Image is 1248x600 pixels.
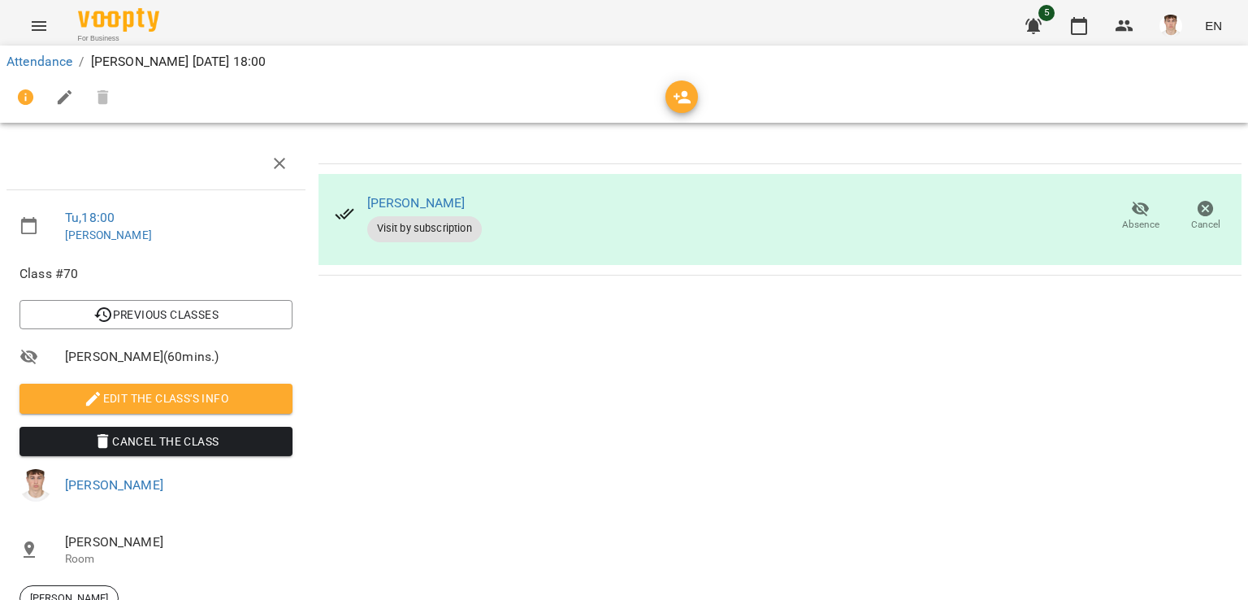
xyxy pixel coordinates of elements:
button: Cancel [1173,193,1238,239]
a: [PERSON_NAME] [65,477,163,493]
img: 8fe045a9c59afd95b04cf3756caf59e6.jpg [19,469,52,502]
button: Absence [1108,193,1173,239]
button: Edit the class's Info [19,384,292,413]
span: Cancel [1191,218,1220,232]
img: 8fe045a9c59afd95b04cf3756caf59e6.jpg [1159,15,1182,37]
button: Previous Classes [19,300,292,329]
span: For Business [78,33,159,44]
p: Room [65,551,292,567]
span: 5 [1038,5,1055,21]
button: Menu [19,7,58,46]
a: Tu , 18:00 [65,210,115,225]
span: Previous Classes [32,305,279,324]
span: EN [1205,17,1222,34]
p: [PERSON_NAME] [DATE] 18:00 [91,52,266,72]
span: Visit by subscription [367,221,482,236]
span: Class #70 [19,264,292,284]
button: EN [1198,11,1228,41]
button: Cancel the class [19,427,292,456]
span: Cancel the class [32,432,279,451]
span: Edit the class's Info [32,389,279,408]
img: Voopty Logo [78,8,159,32]
span: [PERSON_NAME] [65,533,292,552]
span: [PERSON_NAME] ( 60 mins. ) [65,347,292,367]
span: Absence [1122,218,1159,232]
nav: breadcrumb [6,52,1241,72]
a: Attendance [6,54,72,69]
a: [PERSON_NAME] [65,228,152,241]
a: [PERSON_NAME] [367,195,466,211]
li: / [79,52,84,72]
